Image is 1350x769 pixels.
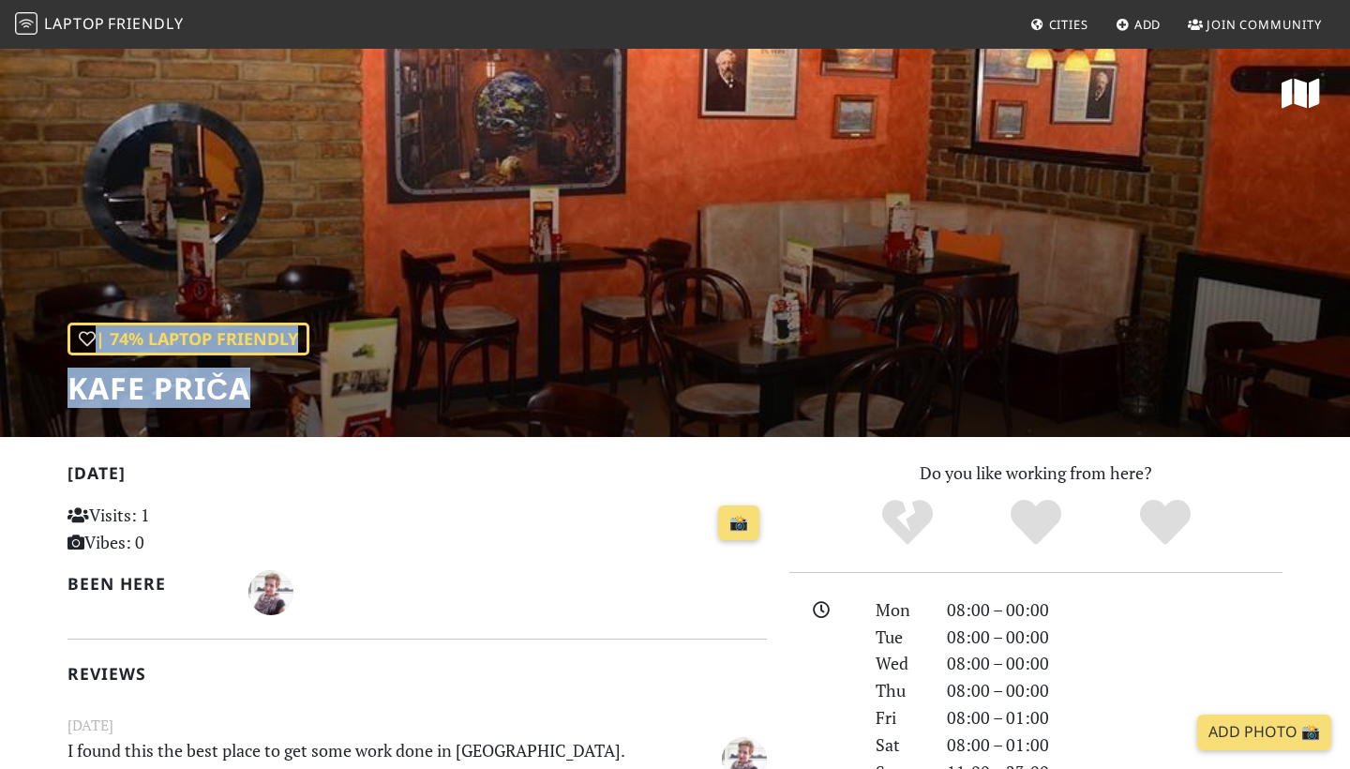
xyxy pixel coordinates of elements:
[936,624,1294,651] div: 08:00 – 00:00
[248,580,293,602] span: Thewayofa
[864,596,936,624] div: Mon
[108,13,183,34] span: Friendly
[864,650,936,677] div: Wed
[971,497,1101,549] div: Yes
[1134,16,1162,33] span: Add
[56,714,778,737] small: [DATE]
[1108,8,1169,41] a: Add
[722,746,767,768] span: Thewayofa
[1207,16,1322,33] span: Join Community
[864,704,936,731] div: Fri
[1023,8,1096,41] a: Cities
[44,13,105,34] span: Laptop
[67,463,767,490] h2: [DATE]
[936,677,1294,704] div: 08:00 – 00:00
[1101,497,1230,549] div: Definitely!
[936,704,1294,731] div: 08:00 – 01:00
[936,650,1294,677] div: 08:00 – 00:00
[864,624,936,651] div: Tue
[67,664,767,684] h2: Reviews
[67,370,309,406] h1: Kafe Priča
[67,323,309,355] div: | 74% Laptop Friendly
[718,505,759,541] a: 📸
[936,596,1294,624] div: 08:00 – 00:00
[936,731,1294,759] div: 08:00 – 01:00
[248,570,293,615] img: 1349-thewayofa.jpg
[1049,16,1088,33] span: Cities
[789,460,1282,487] p: Do you like working from here?
[67,502,286,556] p: Visits: 1 Vibes: 0
[843,497,972,549] div: No
[15,8,184,41] a: LaptopFriendly LaptopFriendly
[864,677,936,704] div: Thu
[1180,8,1329,41] a: Join Community
[15,12,37,35] img: LaptopFriendly
[67,574,226,594] h2: Been here
[864,731,936,759] div: Sat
